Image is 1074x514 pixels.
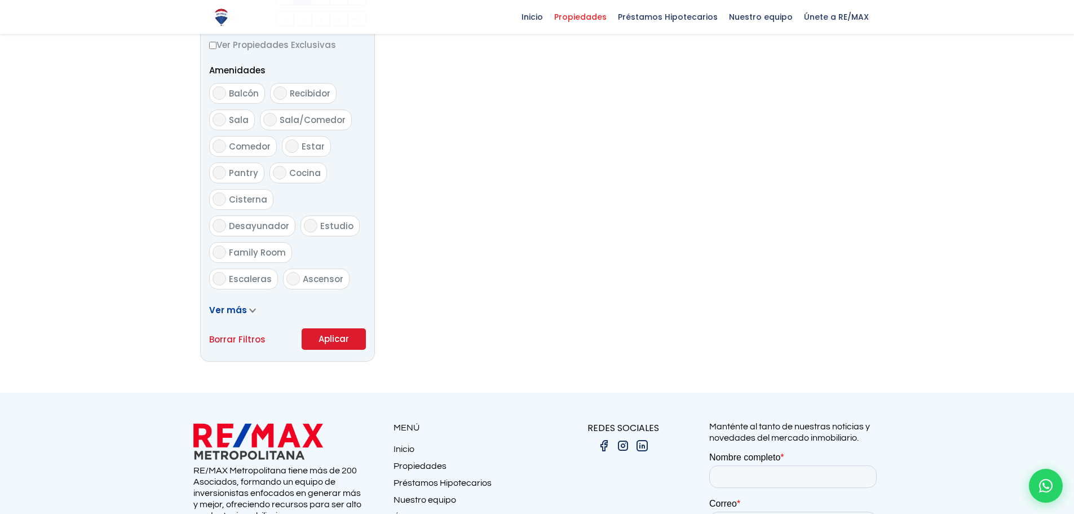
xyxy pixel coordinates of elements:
[213,219,226,232] input: Desayunador
[213,166,226,179] input: Pantry
[516,8,549,25] span: Inicio
[229,273,272,285] span: Escaleras
[285,139,299,153] input: Estar
[537,421,709,435] p: REDES SOCIALES
[320,220,353,232] span: Estudio
[798,8,874,25] span: Únete a RE/MAX
[209,38,366,52] label: Ver Propiedades Exclusivas
[193,421,323,462] img: remax metropolitana logo
[229,167,258,179] span: Pantry
[290,87,330,99] span: Recibidor
[394,477,537,494] a: Préstamos Hipotecarios
[209,304,256,316] a: Ver más
[213,113,226,126] input: Sala
[394,421,537,435] p: MENÚ
[213,192,226,206] input: Cisterna
[229,220,289,232] span: Desayunador
[213,86,226,100] input: Balcón
[263,113,277,126] input: Sala/Comedor
[213,272,226,285] input: Escaleras
[229,87,259,99] span: Balcón
[229,194,267,205] span: Cisterna
[612,8,723,25] span: Préstamos Hipotecarios
[302,328,366,350] button: Aplicar
[209,332,266,346] a: Borrar Filtros
[229,247,286,258] span: Family Room
[394,460,537,477] a: Propiedades
[394,494,537,511] a: Nuestro equipo
[394,443,537,460] a: Inicio
[213,139,226,153] input: Comedor
[597,439,611,453] img: facebook.png
[280,114,346,126] span: Sala/Comedor
[289,167,321,179] span: Cocina
[723,8,798,25] span: Nuestro equipo
[549,8,612,25] span: Propiedades
[286,272,300,285] input: Ascensor
[209,42,216,49] input: Ver Propiedades Exclusivas
[303,273,343,285] span: Ascensor
[209,63,366,77] p: Amenidades
[273,166,286,179] input: Cocina
[635,439,649,453] img: linkedin.png
[229,114,249,126] span: Sala
[616,439,630,453] img: instagram.png
[709,421,881,443] p: Manténte al tanto de nuestras noticias y novedades del mercado inmobiliario.
[304,219,317,232] input: Estudio
[211,7,231,27] img: Logo de REMAX
[213,245,226,259] input: Family Room
[209,304,247,316] span: Ver más
[229,140,271,152] span: Comedor
[302,140,325,152] span: Estar
[273,86,287,100] input: Recibidor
